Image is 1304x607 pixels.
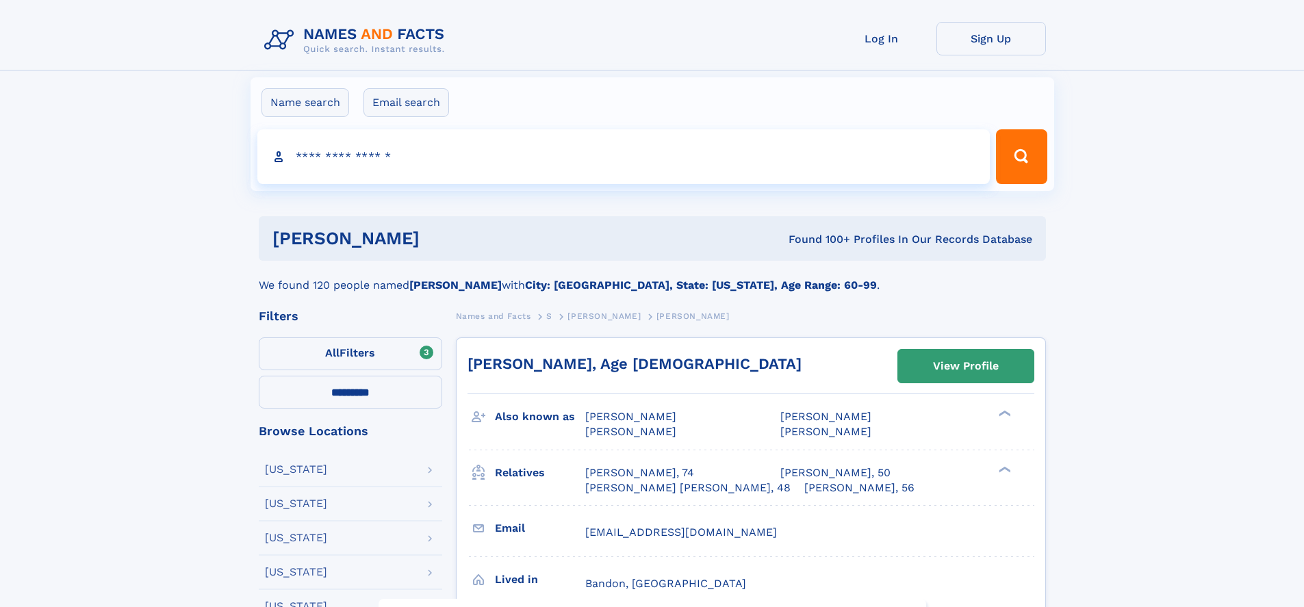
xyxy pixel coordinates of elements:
[827,22,936,55] a: Log In
[495,517,585,540] h3: Email
[257,129,990,184] input: search input
[585,425,676,438] span: [PERSON_NAME]
[585,526,777,539] span: [EMAIL_ADDRESS][DOMAIN_NAME]
[567,311,641,321] span: [PERSON_NAME]
[780,465,891,480] a: [PERSON_NAME], 50
[265,498,327,509] div: [US_STATE]
[468,355,802,372] a: [PERSON_NAME], Age [DEMOGRAPHIC_DATA]
[604,232,1032,247] div: Found 100+ Profiles In Our Records Database
[656,311,730,321] span: [PERSON_NAME]
[495,461,585,485] h3: Relatives
[546,307,552,324] a: S
[261,88,349,117] label: Name search
[495,405,585,428] h3: Also known as
[409,279,502,292] b: [PERSON_NAME]
[272,230,604,247] h1: [PERSON_NAME]
[259,425,442,437] div: Browse Locations
[259,337,442,370] label: Filters
[325,346,340,359] span: All
[259,261,1046,294] div: We found 120 people named with .
[259,22,456,59] img: Logo Names and Facts
[546,311,552,321] span: S
[996,129,1047,184] button: Search Button
[265,567,327,578] div: [US_STATE]
[585,410,676,423] span: [PERSON_NAME]
[585,465,694,480] a: [PERSON_NAME], 74
[780,425,871,438] span: [PERSON_NAME]
[804,480,915,495] a: [PERSON_NAME], 56
[265,464,327,475] div: [US_STATE]
[567,307,641,324] a: [PERSON_NAME]
[265,532,327,543] div: [US_STATE]
[456,307,531,324] a: Names and Facts
[525,279,877,292] b: City: [GEOGRAPHIC_DATA], State: [US_STATE], Age Range: 60-99
[363,88,449,117] label: Email search
[995,465,1012,474] div: ❯
[995,409,1012,418] div: ❯
[585,480,791,495] a: [PERSON_NAME] [PERSON_NAME], 48
[259,310,442,322] div: Filters
[585,577,746,590] span: Bandon, [GEOGRAPHIC_DATA]
[495,568,585,591] h3: Lived in
[933,350,999,382] div: View Profile
[898,350,1034,383] a: View Profile
[936,22,1046,55] a: Sign Up
[780,410,871,423] span: [PERSON_NAME]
